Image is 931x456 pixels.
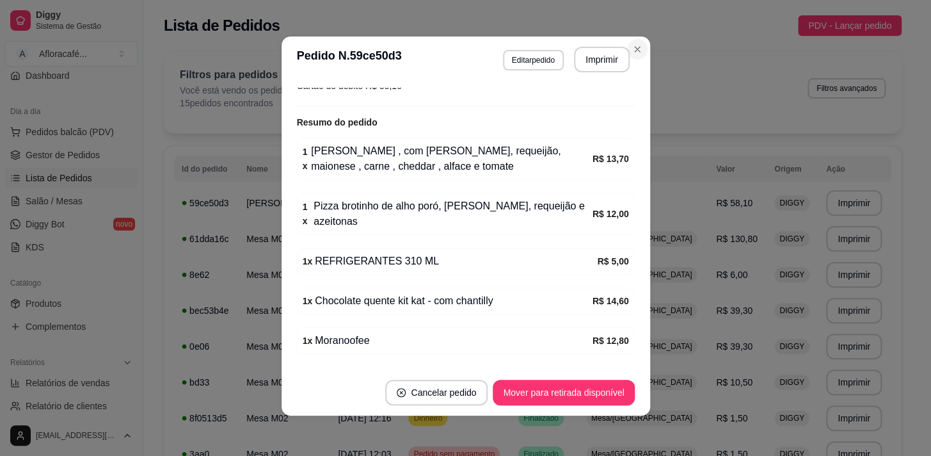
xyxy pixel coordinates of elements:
strong: R$ 12,80 [593,336,629,346]
strong: R$ 5,00 [597,256,628,266]
strong: 1 x [303,202,308,226]
button: close-circleCancelar pedido [385,380,488,405]
div: REFRIGERANTES 310 ML [303,254,598,269]
button: Mover para retirada disponível [493,380,634,405]
span: close-circle [397,388,406,397]
button: Imprimir [574,47,630,72]
button: Close [627,39,648,60]
strong: Resumo do pedido [297,117,378,127]
strong: R$ 12,00 [593,209,629,219]
strong: R$ 13,70 [593,154,629,164]
div: [PERSON_NAME] , com [PERSON_NAME], requeijão, maionese , carne , cheddar , alface e tomate [303,143,593,174]
div: Pizza brotinho de alho poró, [PERSON_NAME], requeijão e azeitonas [303,199,593,229]
strong: R$ 14,60 [593,296,629,306]
div: Chocolate quente kit kat - com chantilly [303,293,593,309]
strong: 1 x [303,296,313,306]
div: Moranoofee [303,333,593,348]
button: Editarpedido [503,50,564,70]
strong: 1 x [303,147,308,171]
strong: 1 x [303,256,313,266]
h3: Pedido N. 59ce50d3 [297,47,402,72]
strong: 1 x [303,336,313,346]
